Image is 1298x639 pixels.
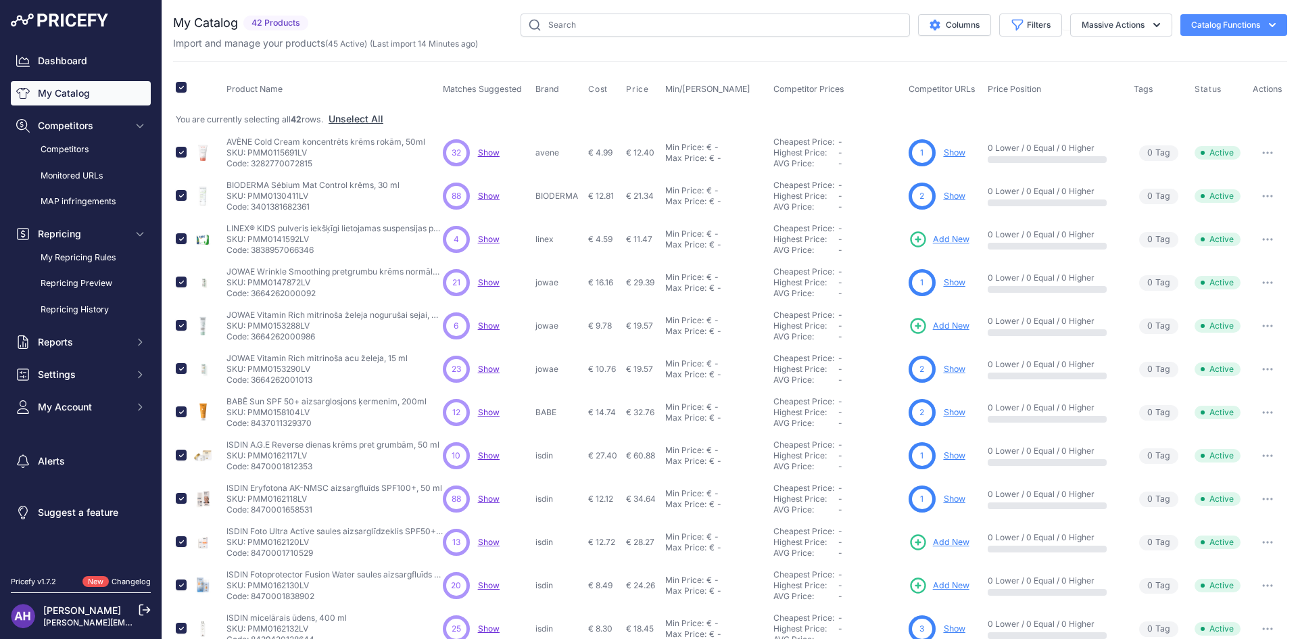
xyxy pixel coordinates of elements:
div: € [709,153,715,164]
span: Show [478,494,500,504]
span: - [838,364,842,374]
span: - [838,147,842,158]
p: SKU: PMM0158104LV [226,407,427,418]
a: Competitors [11,138,151,162]
a: Cheapest Price: [773,137,834,147]
p: 0 Lower / 0 Equal / 0 Higher [988,359,1120,370]
a: Cheapest Price: [773,613,834,623]
span: - [838,158,842,168]
p: linex [535,234,583,245]
a: Cheapest Price: [773,440,834,450]
span: Active [1195,492,1241,506]
input: Search [521,14,910,37]
div: - [712,488,719,499]
p: BABE [535,407,583,418]
span: - [838,331,842,341]
button: Price [626,84,651,95]
span: - [838,396,842,406]
span: € 10.76 [588,364,616,374]
div: Min Price: [665,185,704,196]
span: € 12.40 [626,147,654,158]
span: - [838,266,842,277]
span: You are currently selecting all rows. [176,114,324,124]
a: Show [478,407,500,417]
div: Highest Price: [773,407,838,418]
div: Highest Price: [773,364,838,375]
span: 0 [1147,190,1153,203]
div: - [712,315,719,326]
span: - [838,375,842,385]
span: Status [1195,84,1222,95]
div: € [706,445,712,456]
p: 0 Lower / 0 Equal / 0 Higher [988,273,1120,283]
div: - [715,456,721,467]
span: Tag [1139,405,1178,421]
span: 88 [452,493,461,505]
h2: My Catalog [173,14,238,32]
div: Min Price: [665,445,704,456]
span: Tag [1139,232,1178,247]
img: Pricefy Logo [11,14,108,27]
span: Active [1195,233,1241,246]
div: - [715,196,721,207]
span: 0 [1147,450,1153,463]
a: Cheapest Price: [773,223,834,233]
span: - [838,245,842,255]
span: Brand [535,84,559,94]
div: AVG Price: [773,375,838,385]
p: LINEX® KIDS pulveris iekšķīgi lietojamas suspensijas pagatavošanai, 10 [226,223,443,234]
p: BIODERMA Sébium Mat Control krēms, 30 ml [226,180,400,191]
span: € 14.74 [588,407,616,417]
p: Code: 8437011329370 [226,418,427,429]
a: Show [944,407,965,417]
span: 2 [919,363,924,375]
span: - [838,277,842,287]
div: - [712,229,719,239]
span: 2 [919,406,924,419]
a: Add New [909,230,969,249]
div: Max Price: [665,239,706,250]
span: 21 [452,277,460,289]
div: - [712,358,719,369]
span: Actions [1253,84,1282,94]
span: Product Name [226,84,283,94]
p: avene [535,147,583,158]
a: My Repricing Rules [11,246,151,270]
button: Filters [999,14,1062,37]
span: - [838,407,842,417]
div: - [712,185,719,196]
span: € 16.16 [588,277,613,287]
span: € 29.39 [626,277,654,287]
span: 0 [1147,147,1153,160]
span: ( ) [325,39,367,49]
div: Highest Price: [773,191,838,202]
span: Price Position [988,84,1041,94]
span: € 60.88 [626,450,655,460]
button: Cost [588,84,610,95]
a: Show [944,191,965,201]
div: - [715,239,721,250]
span: Add New [933,233,969,246]
span: Price [626,84,648,95]
div: - [712,445,719,456]
div: € [709,369,715,380]
a: Show [944,147,965,158]
p: Code: 3282770072815 [226,158,425,169]
a: Show [944,494,965,504]
span: Active [1195,146,1241,160]
div: Min Price: [665,402,704,412]
div: Highest Price: [773,277,838,288]
p: jowae [535,364,583,375]
span: Active [1195,189,1241,203]
a: Cheapest Price: [773,266,834,277]
span: Active [1195,406,1241,419]
a: Add New [909,316,969,335]
span: - [838,461,842,471]
span: - [838,191,842,201]
span: 10 [452,450,460,462]
p: 0 Lower / 0 Equal / 0 Higher [988,446,1120,456]
button: Columns [918,14,991,36]
p: JOWAE Wrinkle Smoothing pretgrumbu krēms normālai ādai, 40 ml [226,266,443,277]
a: [PERSON_NAME][EMAIL_ADDRESS][DOMAIN_NAME] [43,617,251,628]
